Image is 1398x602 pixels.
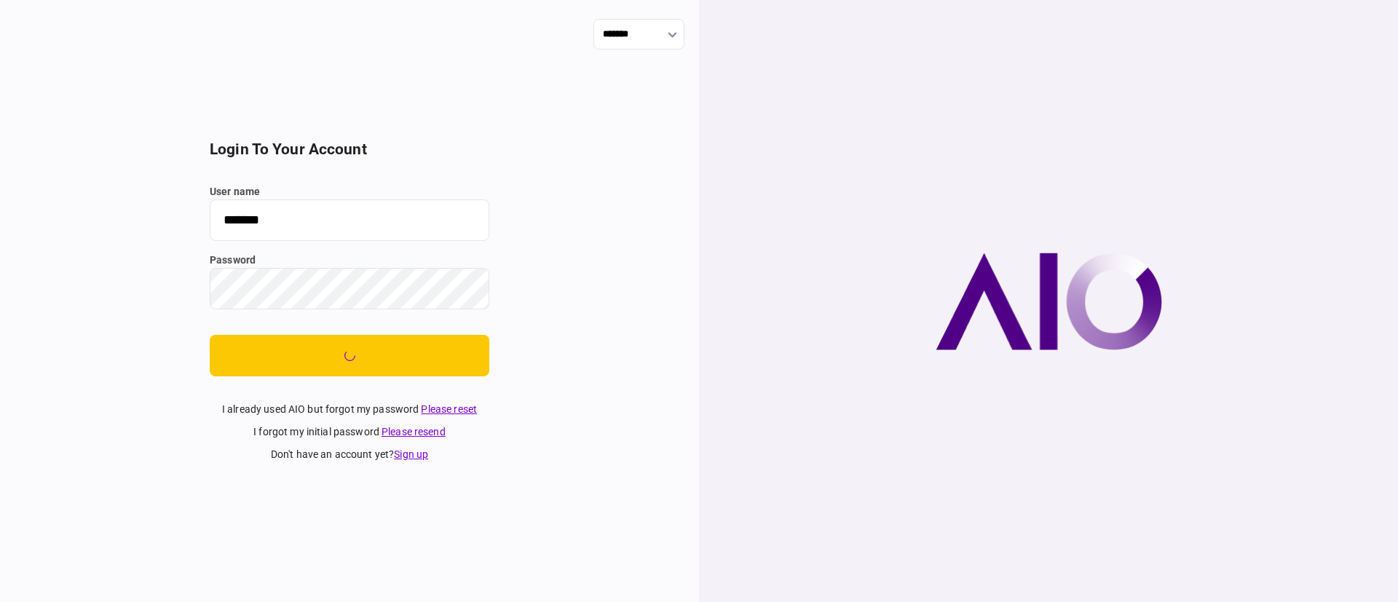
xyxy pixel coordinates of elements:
a: Please reset [421,403,477,415]
input: user name [210,199,489,241]
input: password [210,268,489,309]
a: Sign up [394,448,428,460]
label: user name [210,184,489,199]
h2: login to your account [210,140,489,159]
div: I already used AIO but forgot my password [210,402,489,417]
a: Please resend [382,426,446,437]
label: password [210,253,489,268]
input: show language options [593,19,684,49]
div: I forgot my initial password [210,424,489,440]
div: don't have an account yet ? [210,447,489,462]
img: AIO company logo [936,253,1162,350]
button: login [210,335,489,376]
